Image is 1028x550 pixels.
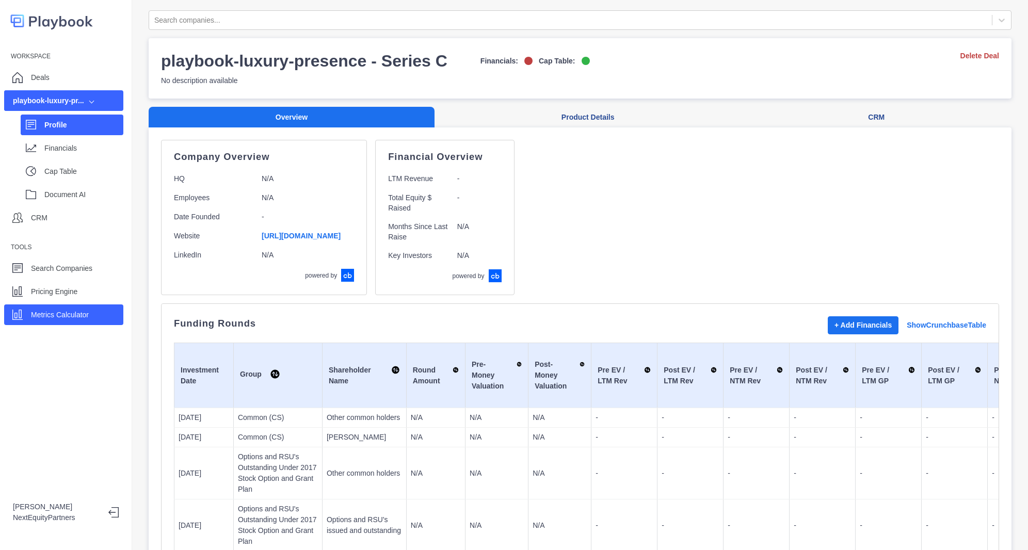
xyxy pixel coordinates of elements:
button: CRM [741,107,1011,128]
p: N/A [262,192,354,203]
img: off-logo [524,57,533,65]
p: Website [174,231,253,241]
div: Pre-Money Valuation [472,359,522,392]
p: Common (CS) [238,432,318,443]
p: - [728,432,785,443]
p: - [860,412,917,423]
p: Months Since Last Raise [388,221,448,242]
p: HQ [174,173,253,184]
img: Sort [975,365,982,375]
p: Other common holders [327,468,402,479]
p: Cap Table: [539,56,575,67]
p: - [794,468,851,479]
p: Financials [44,143,123,154]
p: - [794,412,851,423]
p: N/A [470,432,524,443]
p: - [794,520,851,531]
p: - [596,412,653,423]
p: Financial Overview [388,153,501,161]
p: - [926,468,983,479]
p: N/A [470,468,524,479]
p: - [662,412,719,423]
a: [URL][DOMAIN_NAME] [262,232,341,240]
p: N/A [470,412,524,423]
img: Sort [453,365,459,375]
button: Overview [149,107,435,128]
img: on-logo [582,57,590,65]
p: N/A [411,432,461,443]
button: + Add Financials [828,316,898,334]
p: - [728,520,785,531]
div: Post EV / LTM GP [928,365,981,386]
p: - [662,520,719,531]
img: Sort [644,365,651,375]
p: - [596,432,653,443]
p: Company Overview [174,153,354,161]
img: Sort [908,365,915,375]
div: Investment Date [181,365,227,386]
p: [PERSON_NAME] [13,502,100,512]
p: Document AI [44,189,123,200]
p: Other common holders [327,412,402,423]
p: - [926,432,983,443]
img: Sort [580,359,585,369]
img: Sort [391,365,400,375]
img: logo-colored [10,10,93,31]
p: - [926,520,983,531]
div: Post-Money Valuation [535,359,585,392]
p: - [728,412,785,423]
p: Metrics Calculator [31,310,89,320]
p: - [596,520,653,531]
p: CRM [31,213,47,223]
img: crunchbase-logo [489,269,502,282]
div: Group [240,369,316,382]
div: Round Amount [413,365,459,386]
img: Sort [517,359,522,369]
img: Sort [711,365,717,375]
p: - [662,468,719,479]
p: Options and RSU's Outstanding Under 2017 Stock Option and Grant Plan [238,504,318,547]
p: - [794,432,851,443]
div: Pre EV / LTM Rev [598,365,651,386]
p: N/A [470,520,524,531]
p: [DATE] [179,412,229,423]
p: - [860,468,917,479]
p: N/A [411,468,461,479]
div: Pre EV / NTM Rev [730,365,783,386]
p: - [728,468,785,479]
p: N/A [262,173,354,184]
p: Date Founded [174,212,253,222]
img: Sort [843,365,849,375]
p: NextEquityPartners [13,512,100,523]
p: - [596,468,653,479]
p: Search Companies [31,263,92,274]
p: Options and RSU's issued and outstanding [327,514,402,536]
h3: playbook-luxury-presence - Series C [161,51,447,71]
div: Shareholder Name [329,365,400,386]
p: Common (CS) [238,412,318,423]
div: playbook-luxury-pr... [13,95,84,106]
p: powered by [305,271,337,280]
p: [DATE] [179,468,229,479]
p: Key Investors [388,250,448,261]
p: Financials: [480,56,518,67]
p: N/A [411,412,461,423]
p: [DATE] [179,432,229,443]
p: Profile [44,120,123,131]
p: - [457,192,502,213]
p: Options and RSU's Outstanding Under 2017 Stock Option and Grant Plan [238,451,318,495]
p: N/A [457,221,502,242]
p: N/A [533,412,587,423]
p: N/A [411,520,461,531]
p: Deals [31,72,50,83]
p: Employees [174,192,253,203]
div: Post EV / NTM Rev [796,365,849,386]
p: - [926,412,983,423]
div: Pre EV / LTM GP [862,365,915,386]
p: No description available [161,75,590,86]
p: [PERSON_NAME] [327,432,402,443]
p: Pricing Engine [31,286,77,297]
img: Sort [270,369,280,379]
p: - [262,212,354,222]
button: Product Details [435,107,741,128]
